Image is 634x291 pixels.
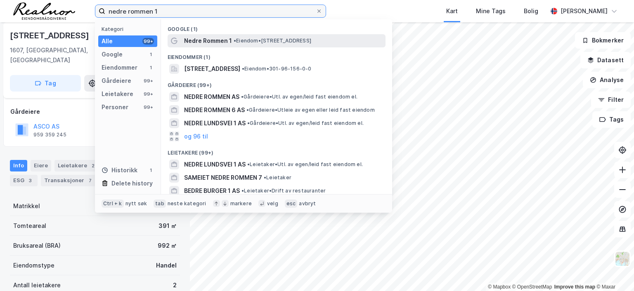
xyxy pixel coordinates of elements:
[184,118,246,128] span: NEDRE LUNDSVEI 1 AS
[234,38,236,44] span: •
[13,280,61,290] div: Antall leietakere
[524,6,538,16] div: Bolig
[102,165,137,175] div: Historikk
[111,178,153,188] div: Delete history
[102,102,128,112] div: Personer
[184,173,262,183] span: SAMEIET NEDRE ROMMEN 7
[476,6,506,16] div: Mine Tags
[147,51,154,58] div: 1
[246,107,375,113] span: Gårdeiere • Utleie av egen eller leid fast eiendom
[593,251,634,291] iframe: Chat Widget
[31,160,51,171] div: Eiere
[241,188,244,194] span: •
[158,241,177,251] div: 992 ㎡
[10,29,91,42] div: [STREET_ADDRESS]
[33,131,66,138] div: 959 359 245
[234,38,311,44] span: Eiendom • [STREET_ADDRESS]
[10,107,180,117] div: Gårdeiere
[583,72,631,88] button: Analyse
[13,241,61,251] div: Bruksareal (BRA)
[102,49,123,59] div: Google
[242,66,244,72] span: •
[591,92,631,108] button: Filter
[105,5,316,17] input: Søk på adresse, matrikkel, gårdeiere, leietakere eller personer
[184,131,208,141] button: og 96 til
[247,161,250,167] span: •
[10,175,38,186] div: ESG
[10,75,81,92] button: Tag
[13,260,54,270] div: Eiendomstype
[161,19,392,34] div: Google (1)
[26,176,34,185] div: 3
[154,199,166,208] div: tab
[230,200,252,207] div: markere
[142,91,154,97] div: 99+
[102,76,131,86] div: Gårdeiere
[142,104,154,110] div: 99+
[147,64,154,71] div: 1
[13,221,46,231] div: Tomteareal
[86,176,94,185] div: 7
[246,107,249,113] span: •
[102,199,124,208] div: Ctrl + k
[446,6,458,16] div: Kart
[247,120,250,126] span: •
[184,36,232,46] span: Nedre Rommen 1
[184,105,245,115] span: NEDRE ROMMEN 6 AS
[13,201,40,211] div: Matrikkel
[247,161,363,168] span: Leietaker • Utl. av egen/leid fast eiendom el.
[554,284,595,290] a: Improve this map
[512,284,552,290] a: OpenStreetMap
[592,111,631,128] button: Tags
[142,77,154,84] div: 99+
[488,284,511,290] a: Mapbox
[102,89,133,99] div: Leietakere
[242,66,312,72] span: Eiendom • 301-96-156-0-0
[156,260,177,270] div: Handel
[285,199,298,208] div: esc
[241,188,326,194] span: Leietaker • Drift av restauranter
[158,221,177,231] div: 391 ㎡
[267,200,278,207] div: velg
[41,175,97,186] div: Transaksjoner
[161,47,392,62] div: Eiendommer (1)
[89,162,97,170] div: 2
[102,63,137,73] div: Eiendommer
[161,75,392,90] div: Gårdeiere (99+)
[54,160,100,171] div: Leietakere
[142,38,154,45] div: 99+
[561,6,608,16] div: [PERSON_NAME]
[184,186,240,196] span: BEDRE BURGER 1 AS
[593,251,634,291] div: Kontrollprogram for chat
[102,26,157,32] div: Kategori
[264,174,291,181] span: Leietaker
[10,160,27,171] div: Info
[575,32,631,49] button: Bokmerker
[247,120,364,127] span: Gårdeiere • Utl. av egen/leid fast eiendom el.
[147,167,154,174] div: 1
[161,143,392,158] div: Leietakere (99+)
[168,200,206,207] div: neste kategori
[13,2,75,20] img: realnor-logo.934646d98de889bb5806.png
[241,94,244,100] span: •
[184,92,239,102] span: NEDRE ROMMEN AS
[10,45,113,65] div: 1607, [GEOGRAPHIC_DATA], [GEOGRAPHIC_DATA]
[102,36,113,46] div: Alle
[241,94,357,100] span: Gårdeiere • Utl. av egen/leid fast eiendom el.
[125,200,147,207] div: nytt søk
[580,52,631,68] button: Datasett
[184,160,246,169] span: NEDRE LUNDSVEI 1 AS
[184,64,240,74] span: [STREET_ADDRESS]
[173,280,177,290] div: 2
[299,200,316,207] div: avbryt
[615,251,630,267] img: Z
[264,174,266,181] span: •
